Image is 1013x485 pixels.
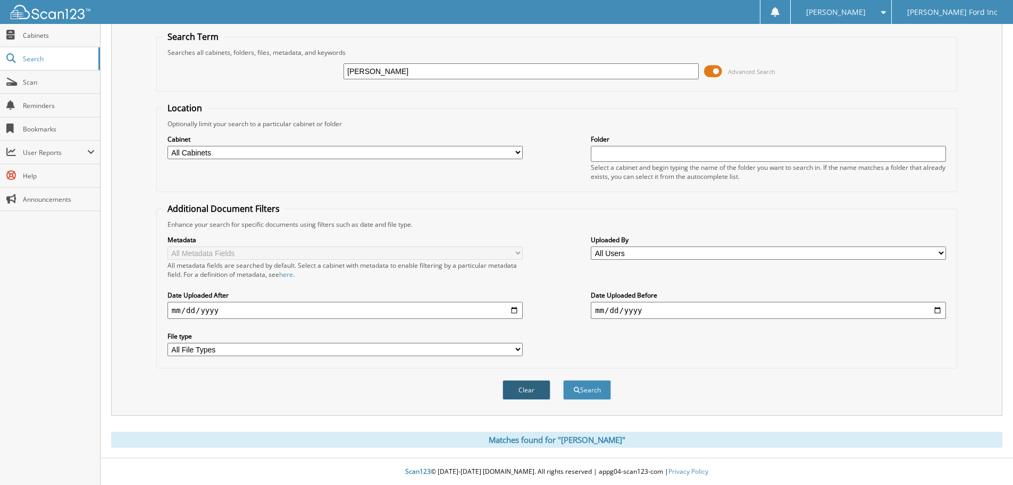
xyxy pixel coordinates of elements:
a: here [279,270,293,279]
img: scan123-logo-white.svg [11,5,90,19]
span: [PERSON_NAME] [806,9,866,15]
span: Advanced Search [728,68,775,76]
iframe: Chat Widget [960,434,1013,485]
legend: Location [162,102,207,114]
label: Metadata [168,235,523,244]
a: Privacy Policy [668,467,708,476]
legend: Additional Document Filters [162,203,285,215]
span: Search [23,54,93,63]
div: Select a cabinet and begin typing the name of the folder you want to search in. If the name match... [591,163,946,181]
span: Announcements [23,195,95,204]
div: Searches all cabinets, folders, files, metadata, and keywords [162,48,951,57]
label: Uploaded By [591,235,946,244]
label: Date Uploaded After [168,291,523,300]
label: Folder [591,135,946,144]
label: Cabinet [168,135,523,144]
span: Scan [23,78,95,87]
div: Enhance your search for specific documents using filters such as date and file type. [162,220,951,229]
div: Optionally limit your search to a particular cabinet or folder [162,119,951,128]
div: All metadata fields are searched by default. Select a cabinet with metadata to enable filtering b... [168,261,523,279]
input: end [591,302,946,319]
span: [PERSON_NAME] Ford Inc [907,9,998,15]
span: Reminders [23,101,95,110]
span: Help [23,171,95,180]
span: Bookmarks [23,125,95,134]
legend: Search Term [162,31,224,43]
input: start [168,302,523,319]
div: Matches found for "[PERSON_NAME]" [111,432,1002,448]
button: Clear [503,380,550,400]
label: Date Uploaded Before [591,291,946,300]
div: © [DATE]-[DATE] [DOMAIN_NAME]. All rights reserved | appg04-scan123-com | [101,459,1013,485]
span: Scan123 [405,467,431,476]
label: File type [168,332,523,341]
span: User Reports [23,148,87,157]
button: Search [563,380,611,400]
span: Cabinets [23,31,95,40]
